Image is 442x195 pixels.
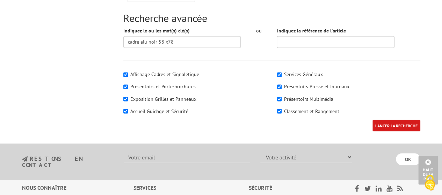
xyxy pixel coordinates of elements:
[249,183,336,192] div: Sécurité
[130,71,199,77] label: Affichage Cadres et Signalétique
[133,183,249,192] div: Services
[284,96,333,102] label: Présentoirs Multimédia
[123,72,128,77] input: Affichage Cadres et Signalétique
[372,120,420,131] input: LANCER LA RECHERCHE
[130,83,196,90] label: Présentoirs et Porte-brochures
[421,174,439,192] img: Cookies (fenêtre modale)
[123,97,128,101] input: Exposition Grilles et Panneaux
[284,71,323,77] label: Services Généraux
[123,84,128,89] input: Présentoirs et Porte-brochures
[277,97,282,101] input: Présentoirs Multimédia
[22,183,133,192] div: Nous connaître
[418,171,442,195] button: Cookies (fenêtre modale)
[123,27,190,34] label: Indiquez le ou les mot(s) clé(s)
[251,27,266,34] div: ou
[284,83,349,90] label: Présentoirs Presse et Journaux
[277,72,282,77] input: Services Généraux
[277,84,282,89] input: Présentoirs Presse et Journaux
[277,109,282,113] input: Classement et Rangement
[130,96,196,102] label: Exposition Grilles et Panneaux
[22,156,28,162] img: newsletter.jpg
[123,109,128,113] input: Accueil Guidage et Sécurité
[124,151,250,163] input: Votre email
[396,153,420,165] input: OK
[22,156,114,168] h3: restons en contact
[418,156,438,185] a: Haut de la page
[284,108,339,114] label: Classement et Rangement
[277,27,346,34] label: Indiquez la référence de l'article
[123,12,420,24] h2: Recherche avancée
[130,108,188,114] label: Accueil Guidage et Sécurité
